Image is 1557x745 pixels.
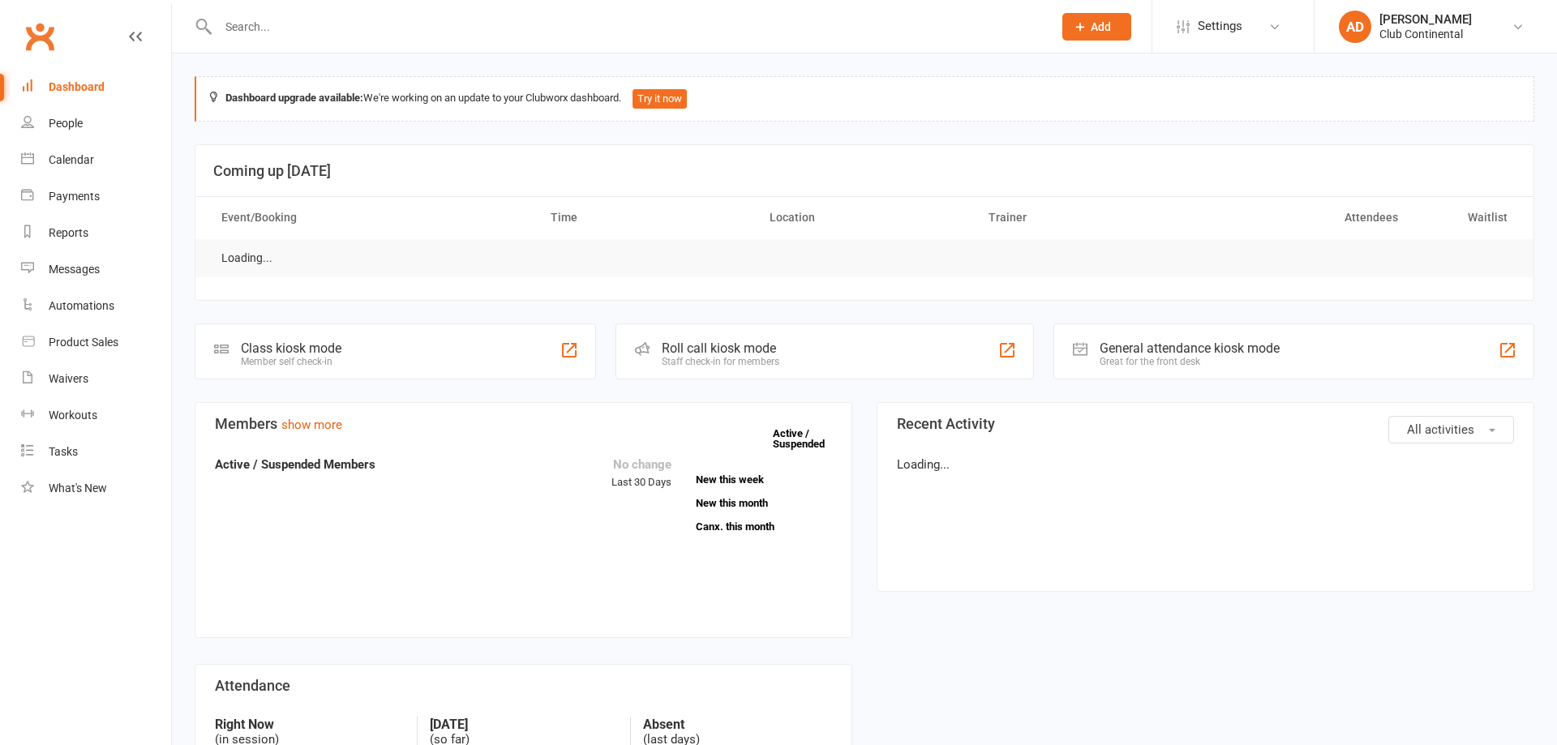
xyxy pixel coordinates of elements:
a: New this month [696,498,832,508]
a: Waivers [21,361,171,397]
button: All activities [1388,416,1514,443]
a: New this week [696,474,832,485]
strong: Absent [643,717,832,732]
div: General attendance kiosk mode [1100,340,1280,356]
div: What's New [49,482,107,495]
a: Tasks [21,434,171,470]
a: Messages [21,251,171,288]
td: Loading... [207,239,287,277]
div: AD [1339,11,1371,43]
h3: Attendance [215,678,832,694]
button: Add [1062,13,1131,41]
a: Workouts [21,397,171,434]
p: Loading... [897,455,1514,474]
a: Clubworx [19,16,60,57]
div: Workouts [49,409,97,422]
a: Canx. this month [696,521,832,532]
div: Member self check-in [241,356,341,367]
a: Calendar [21,142,171,178]
a: What's New [21,470,171,507]
input: Search... [213,15,1041,38]
strong: Dashboard upgrade available: [225,92,363,104]
strong: Right Now [215,717,405,732]
div: Club Continental [1379,27,1472,41]
div: Waivers [49,372,88,385]
strong: [DATE] [430,717,619,732]
div: [PERSON_NAME] [1379,12,1472,27]
h3: Members [215,416,832,432]
strong: Active / Suspended Members [215,457,375,472]
a: Active / Suspended [773,416,844,461]
th: Location [755,197,974,238]
th: Trainer [974,197,1193,238]
th: Attendees [1193,197,1412,238]
a: Product Sales [21,324,171,361]
div: Roll call kiosk mode [662,340,779,356]
a: Dashboard [21,69,171,105]
div: Automations [49,299,114,312]
a: People [21,105,171,142]
div: Dashboard [49,80,105,93]
div: Payments [49,190,100,203]
div: Product Sales [49,336,118,349]
div: No change [611,455,671,474]
a: Reports [21,215,171,251]
div: Staff check-in for members [662,356,779,367]
th: Time [536,197,755,238]
h3: Recent Activity [897,416,1514,432]
a: show more [281,417,342,432]
div: Class kiosk mode [241,340,341,356]
div: Great for the front desk [1100,356,1280,367]
div: Messages [49,263,100,276]
div: Reports [49,226,88,239]
div: Tasks [49,445,78,458]
a: Payments [21,178,171,215]
th: Event/Booking [207,197,536,238]
span: Settings [1198,8,1242,45]
span: Add [1091,20,1111,33]
div: People [49,117,83,130]
span: All activities [1407,422,1474,437]
div: We're working on an update to your Clubworx dashboard. [195,76,1534,122]
div: Calendar [49,153,94,166]
h3: Coming up [DATE] [213,163,1516,179]
div: Last 30 Days [611,455,671,491]
button: Try it now [633,89,687,109]
a: Automations [21,288,171,324]
th: Waitlist [1413,197,1522,238]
